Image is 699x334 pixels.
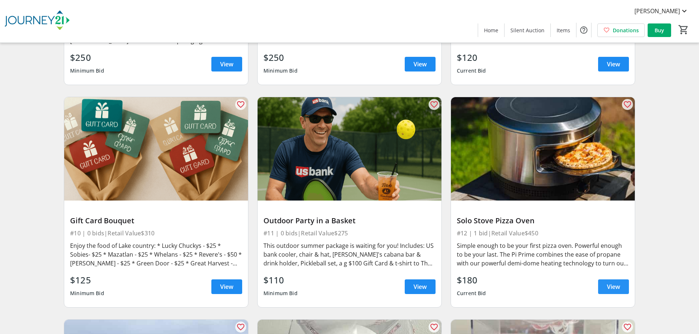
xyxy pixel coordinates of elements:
div: Minimum Bid [263,287,298,300]
div: $120 [457,51,486,64]
span: Donations [613,26,639,34]
span: View [607,282,620,291]
mat-icon: favorite_outline [236,100,245,109]
a: View [211,57,242,71]
mat-icon: favorite_outline [430,323,438,331]
a: Silent Auction [505,23,550,37]
mat-icon: favorite_outline [623,323,632,331]
a: Home [478,23,504,37]
div: $110 [263,274,298,287]
mat-icon: favorite_outline [623,100,632,109]
mat-icon: favorite_outline [430,100,438,109]
span: Home [484,26,498,34]
div: Simple enough to be your first pizza oven. Powerful enough to be your last. The Pi Prime combines... [457,241,629,268]
div: $180 [457,274,486,287]
div: $250 [70,51,104,64]
span: View [607,60,620,69]
a: View [211,279,242,294]
mat-icon: favorite_outline [236,323,245,331]
span: Buy [655,26,664,34]
img: Outdoor Party in a Basket [258,97,441,201]
div: #11 | 0 bids | Retail Value $275 [263,228,436,238]
span: View [414,282,427,291]
div: Outdoor Party in a Basket [263,216,436,225]
a: View [405,57,436,71]
a: View [598,279,629,294]
a: Buy [648,23,671,37]
button: Cart [677,23,690,36]
div: Minimum Bid [70,287,104,300]
div: This outdoor summer package is waiting for you! Includes: US bank cooler, chair & hat, [PERSON_NA... [263,241,436,268]
div: #10 | 0 bids | Retail Value $310 [70,228,242,238]
div: $250 [263,51,298,64]
span: [PERSON_NAME] [634,7,680,15]
div: Current Bid [457,287,486,300]
img: Journey21's Logo [4,3,70,40]
a: View [405,279,436,294]
div: Current Bid [457,64,486,77]
span: View [220,282,233,291]
a: Items [551,23,576,37]
img: Solo Stove Pizza Oven [451,97,635,201]
button: Help [576,23,591,37]
span: Items [557,26,570,34]
div: Solo Stove Pizza Oven [457,216,629,225]
div: $125 [70,274,104,287]
div: #12 | 1 bid | Retail Value $450 [457,228,629,238]
span: Silent Auction [510,26,545,34]
button: [PERSON_NAME] [629,5,695,17]
a: Donations [597,23,645,37]
div: Enjoy the food of Lake country: * Lucky Chuckys - $25 * Sobies- $25 * Mazatlan - $25 * Whelans - ... [70,241,242,268]
span: View [220,60,233,69]
span: View [414,60,427,69]
img: Gift Card Bouquet [64,97,248,201]
div: Gift Card Bouquet [70,216,242,225]
div: Minimum Bid [263,64,298,77]
a: View [598,57,629,71]
div: Minimum Bid [70,64,104,77]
